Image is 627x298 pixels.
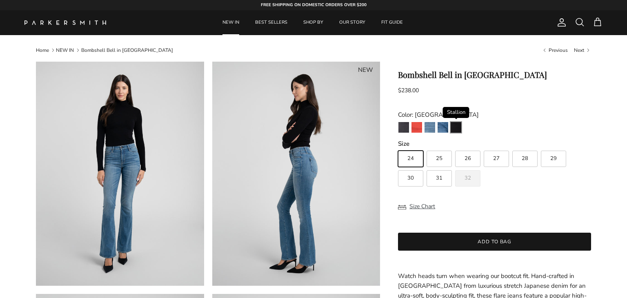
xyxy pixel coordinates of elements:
[398,87,419,94] span: $238.00
[36,47,49,53] a: Home
[574,47,591,53] a: Next
[451,122,461,133] img: Stallion
[425,122,435,133] img: Laguna
[296,10,331,35] a: SHOP BY
[248,10,295,35] a: BEST SELLERS
[398,140,409,148] legend: Size
[455,170,480,187] label: Sold out
[436,156,442,161] span: 25
[450,122,462,136] a: Stallion
[549,47,568,53] span: Previous
[215,10,247,35] a: NEW IN
[261,2,367,8] strong: FREE SHIPPING ON DOMESTIC ORDERS OVER $200
[438,122,448,133] img: Venice
[550,156,557,161] span: 29
[36,47,591,53] nav: Breadcrumbs
[332,10,373,35] a: OUR STORY
[407,156,414,161] span: 24
[493,156,500,161] span: 27
[554,18,567,27] a: Account
[411,122,422,136] a: Watermelon
[122,10,504,35] div: Primary
[24,20,106,25] img: Parker Smith
[465,156,471,161] span: 26
[81,47,173,53] a: Bombshell Bell in [GEOGRAPHIC_DATA]
[398,199,435,214] button: Size Chart
[398,233,591,251] button: Add to bag
[56,47,74,53] a: NEW IN
[465,176,471,181] span: 32
[411,122,422,133] img: Watermelon
[522,156,528,161] span: 28
[374,10,410,35] a: FIT GUIDE
[398,122,409,133] img: Point Break
[398,70,591,80] h1: Bombshell Bell in [GEOGRAPHIC_DATA]
[398,110,591,120] div: Color: [GEOGRAPHIC_DATA]
[436,176,442,181] span: 31
[574,47,584,53] span: Next
[424,122,436,136] a: Laguna
[542,47,568,53] a: Previous
[407,176,414,181] span: 30
[398,122,409,136] a: Point Break
[437,122,449,136] a: Venice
